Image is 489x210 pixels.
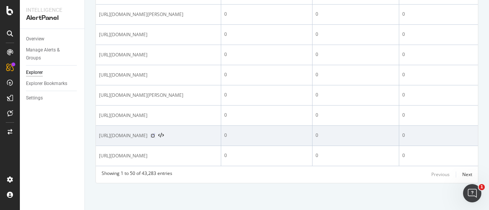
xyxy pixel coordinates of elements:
[224,51,309,58] div: 0
[26,35,79,43] a: Overview
[463,184,481,202] iframe: Intercom live chat
[26,6,78,14] div: Intelligence
[316,132,396,139] div: 0
[26,94,43,102] div: Settings
[224,132,309,139] div: 0
[99,51,147,59] span: [URL][DOMAIN_NAME]
[316,11,396,18] div: 0
[26,69,43,77] div: Explorer
[224,91,309,98] div: 0
[462,171,472,178] div: Next
[224,112,309,119] div: 0
[99,152,147,160] span: [URL][DOMAIN_NAME]
[402,51,475,58] div: 0
[26,46,72,62] div: Manage Alerts & Groups
[158,133,164,138] button: View HTML Source
[26,80,79,88] a: Explorer Bookmarks
[316,71,396,78] div: 0
[99,112,147,119] span: [URL][DOMAIN_NAME]
[402,152,475,159] div: 0
[99,31,147,38] span: [URL][DOMAIN_NAME]
[402,132,475,139] div: 0
[26,80,67,88] div: Explorer Bookmarks
[151,133,155,138] a: Visit Online Page
[402,31,475,38] div: 0
[402,112,475,119] div: 0
[479,184,485,190] span: 1
[316,51,396,58] div: 0
[316,31,396,38] div: 0
[224,11,309,18] div: 0
[402,11,475,18] div: 0
[26,14,78,22] div: AlertPanel
[26,46,79,62] a: Manage Alerts & Groups
[431,170,450,179] button: Previous
[99,71,147,79] span: [URL][DOMAIN_NAME]
[316,91,396,98] div: 0
[26,94,79,102] a: Settings
[99,91,183,99] span: [URL][DOMAIN_NAME][PERSON_NAME]
[316,112,396,119] div: 0
[26,35,44,43] div: Overview
[224,31,309,38] div: 0
[402,71,475,78] div: 0
[402,91,475,98] div: 0
[462,170,472,179] button: Next
[224,152,309,159] div: 0
[224,71,309,78] div: 0
[99,11,183,18] span: [URL][DOMAIN_NAME][PERSON_NAME]
[102,170,172,179] div: Showing 1 to 50 of 43,283 entries
[26,69,79,77] a: Explorer
[316,152,396,159] div: 0
[99,132,147,139] span: [URL][DOMAIN_NAME]
[431,171,450,178] div: Previous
